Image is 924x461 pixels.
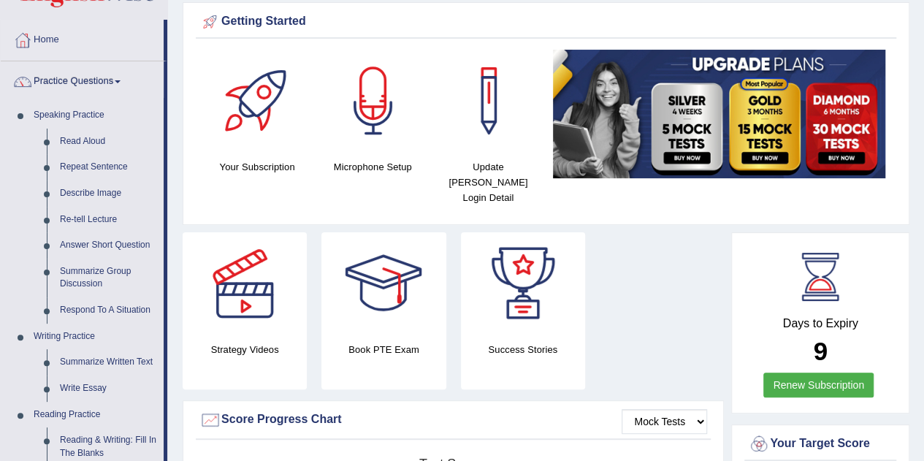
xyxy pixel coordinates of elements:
a: Describe Image [53,180,164,207]
div: Getting Started [199,11,893,33]
a: Read Aloud [53,129,164,155]
a: Re-tell Lecture [53,207,164,233]
h4: Success Stories [461,342,585,357]
h4: Update [PERSON_NAME] Login Detail [438,159,538,205]
div: Score Progress Chart [199,409,707,431]
a: Summarize Written Text [53,349,164,376]
a: Writing Practice [27,324,164,350]
a: Answer Short Question [53,232,164,259]
h4: Your Subscription [207,159,308,175]
img: small5.jpg [553,50,885,178]
h4: Days to Expiry [748,317,893,330]
a: Summarize Group Discussion [53,259,164,297]
a: Home [1,20,164,56]
a: Speaking Practice [27,102,164,129]
b: 9 [813,337,827,365]
h4: Book PTE Exam [321,342,446,357]
h4: Microphone Setup [322,159,423,175]
div: Your Target Score [748,433,893,455]
a: Write Essay [53,376,164,402]
a: Repeat Sentence [53,154,164,180]
a: Reading Practice [27,402,164,428]
a: Respond To A Situation [53,297,164,324]
h4: Strategy Videos [183,342,307,357]
a: Practice Questions [1,61,164,98]
a: Renew Subscription [763,373,874,397]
